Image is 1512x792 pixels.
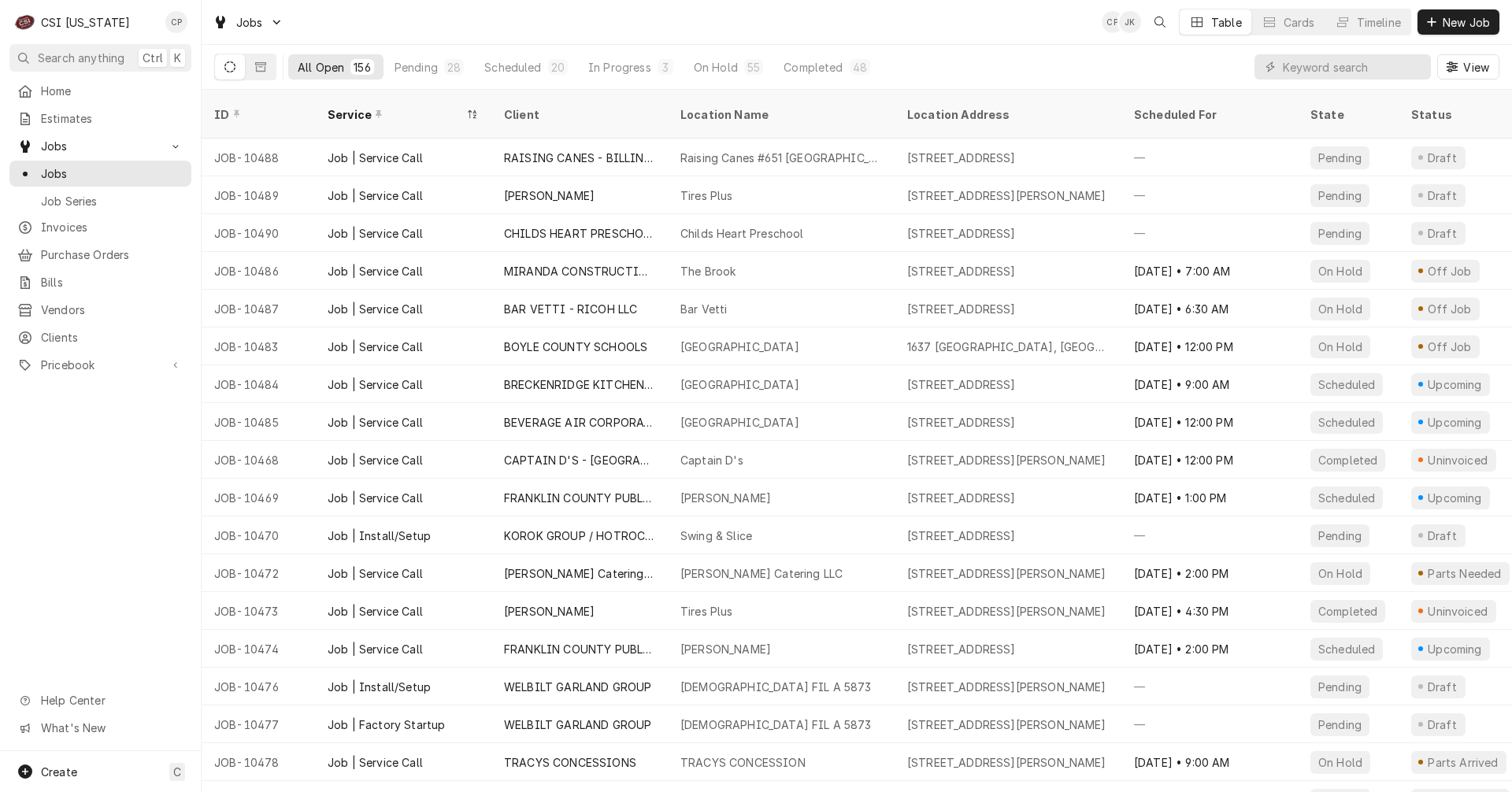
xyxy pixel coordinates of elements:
div: JOB-10485 [202,403,315,441]
div: Job | Service Call [328,641,423,657]
div: Pending [1317,527,1363,544]
div: On Hold [1317,263,1364,279]
div: Scheduled [1317,414,1377,431]
div: [STREET_ADDRESS][PERSON_NAME] [907,679,1106,695]
div: 20 [551,59,565,76]
div: Completed [1317,603,1379,620]
button: New Job [1417,9,1499,35]
div: [STREET_ADDRESS][PERSON_NAME] [907,754,1106,771]
div: CSI Kentucky's Avatar [14,11,36,33]
a: Estimates [9,105,191,131]
div: — [1121,214,1298,252]
div: CAPTAIN D'S - [GEOGRAPHIC_DATA] [504,452,655,468]
div: Scheduled [1317,376,1377,393]
div: JOB-10487 [202,290,315,328]
div: Jeff Kuehl's Avatar [1119,11,1141,33]
div: JOB-10483 [202,328,315,365]
div: Tires Plus [680,603,733,620]
div: CP [1102,11,1124,33]
div: JOB-10472 [202,554,315,592]
div: Job | Service Call [328,150,423,166]
div: Parts Needed [1426,565,1503,582]
div: 55 [747,59,760,76]
div: [STREET_ADDRESS] [907,263,1016,279]
div: TRACYS CONCESSION [680,754,806,771]
a: Go to Jobs [206,9,290,35]
div: Uninvoiced [1426,603,1490,620]
div: [STREET_ADDRESS] [907,301,1016,317]
div: Captain D's [680,452,743,468]
button: Search anythingCtrlK [9,44,191,72]
div: 1637 [GEOGRAPHIC_DATA], [GEOGRAPHIC_DATA], [GEOGRAPHIC_DATA] 40422 [907,339,1109,355]
div: JOB-10486 [202,252,315,290]
div: Job | Install/Setup [328,679,431,695]
div: Job | Service Call [328,376,423,393]
div: CP [165,11,187,33]
div: Draft [1425,225,1459,242]
div: [PERSON_NAME] Catering LLC [680,565,843,582]
div: JOB-10476 [202,668,315,705]
span: Purchase Orders [41,246,183,263]
div: Pending [1317,150,1363,166]
div: Uninvoiced [1426,452,1490,468]
div: MIRANDA CONSTRUCTION [504,263,655,279]
div: Swing & Slice [680,527,752,544]
div: Draft [1425,716,1459,733]
button: Open search [1147,9,1173,35]
div: Job | Service Call [328,452,423,468]
span: Estimates [41,110,183,127]
div: State [1310,106,1386,123]
span: C [173,764,181,780]
span: K [174,50,181,66]
div: Tires Plus [680,187,733,204]
div: [PERSON_NAME] [504,603,595,620]
div: JOB-10488 [202,139,315,176]
div: [STREET_ADDRESS][PERSON_NAME] [907,187,1106,204]
div: JK [1119,11,1141,33]
div: WELBILT GARLAND GROUP [504,716,651,733]
div: Job | Service Call [328,339,423,355]
div: JOB-10490 [202,214,315,252]
div: JOB-10484 [202,365,315,403]
div: Off Job [1425,301,1473,317]
div: CHILDS HEART PRESCHOOL [504,225,655,242]
span: Job Series [41,193,183,209]
div: Job | Factory Startup [328,716,445,733]
div: WELBILT GARLAND GROUP [504,679,651,695]
div: Draft [1425,527,1459,544]
div: [DEMOGRAPHIC_DATA] FIL A 5873 [680,679,872,695]
div: [STREET_ADDRESS] [907,641,1016,657]
span: Bills [41,274,183,291]
div: Pending [1317,225,1363,242]
div: Raising Canes #651 [GEOGRAPHIC_DATA] [680,150,882,166]
div: Cards [1284,14,1315,31]
div: 156 [354,59,370,76]
div: — [1121,176,1298,214]
div: — [1121,516,1298,554]
div: KOROK GROUP / HOTROCKS [504,527,655,544]
div: Draft [1425,187,1459,204]
div: [DATE] • 12:00 PM [1121,328,1298,365]
div: Job | Service Call [328,565,423,582]
div: ID [214,106,299,123]
div: [DATE] • 2:00 PM [1121,554,1298,592]
div: JOB-10473 [202,592,315,630]
div: Draft [1425,150,1459,166]
a: Jobs [9,161,191,187]
span: Clients [41,329,183,346]
div: [STREET_ADDRESS] [907,490,1016,506]
span: Pricebook [41,357,160,373]
div: [STREET_ADDRESS][PERSON_NAME] [907,452,1106,468]
div: Upcoming [1426,376,1484,393]
div: BEVERAGE AIR CORPORATION [504,414,655,431]
div: Upcoming [1426,414,1484,431]
a: Go to Jobs [9,133,191,159]
div: Scheduled For [1134,106,1282,123]
div: Off Job [1425,263,1473,279]
button: View [1437,54,1499,80]
a: Home [9,78,191,104]
div: [PERSON_NAME] Catering LLC [504,565,655,582]
div: Scheduled [484,59,541,76]
a: Invoices [9,214,191,240]
div: On Hold [1317,754,1364,771]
